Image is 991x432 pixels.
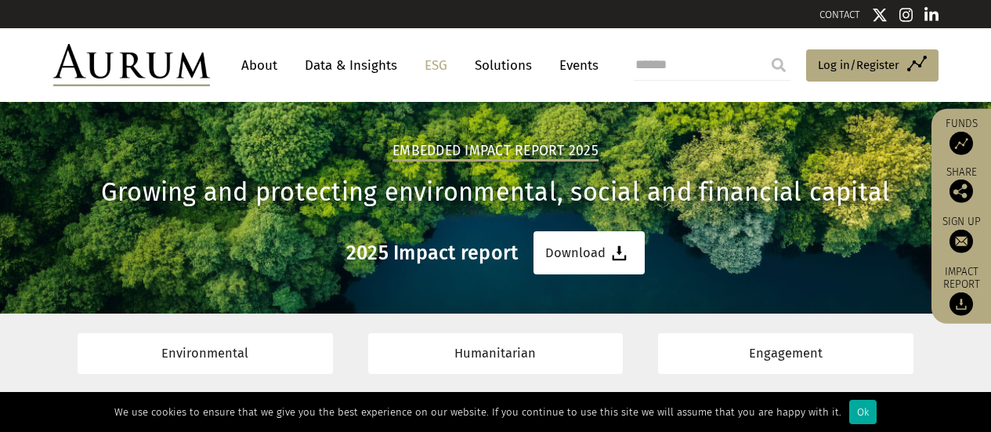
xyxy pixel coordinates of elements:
[467,51,540,80] a: Solutions
[346,241,519,265] h3: 2025 Impact report
[949,179,973,202] img: Share this post
[818,56,899,74] span: Log in/Register
[417,51,455,80] a: ESG
[53,177,939,208] h1: Growing and protecting environmental, social and financial capital
[939,166,983,202] div: Share
[533,231,645,274] a: Download
[949,229,973,252] img: Sign up to our newsletter
[849,400,877,424] div: Ok
[368,333,624,373] a: Humanitarian
[899,7,913,23] img: Instagram icon
[53,44,210,86] img: Aurum
[819,9,860,20] a: CONTACT
[924,7,939,23] img: Linkedin icon
[552,51,599,80] a: Events
[939,264,983,316] a: Impact report
[949,131,973,154] img: Access Funds
[939,116,983,154] a: Funds
[658,333,913,373] a: Engagement
[233,51,285,80] a: About
[297,51,405,80] a: Data & Insights
[763,49,794,81] input: Submit
[806,49,939,82] a: Log in/Register
[392,143,599,162] h2: Embedded Impact report 2025
[872,7,888,23] img: Twitter icon
[939,214,983,252] a: Sign up
[78,333,333,373] a: Environmental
